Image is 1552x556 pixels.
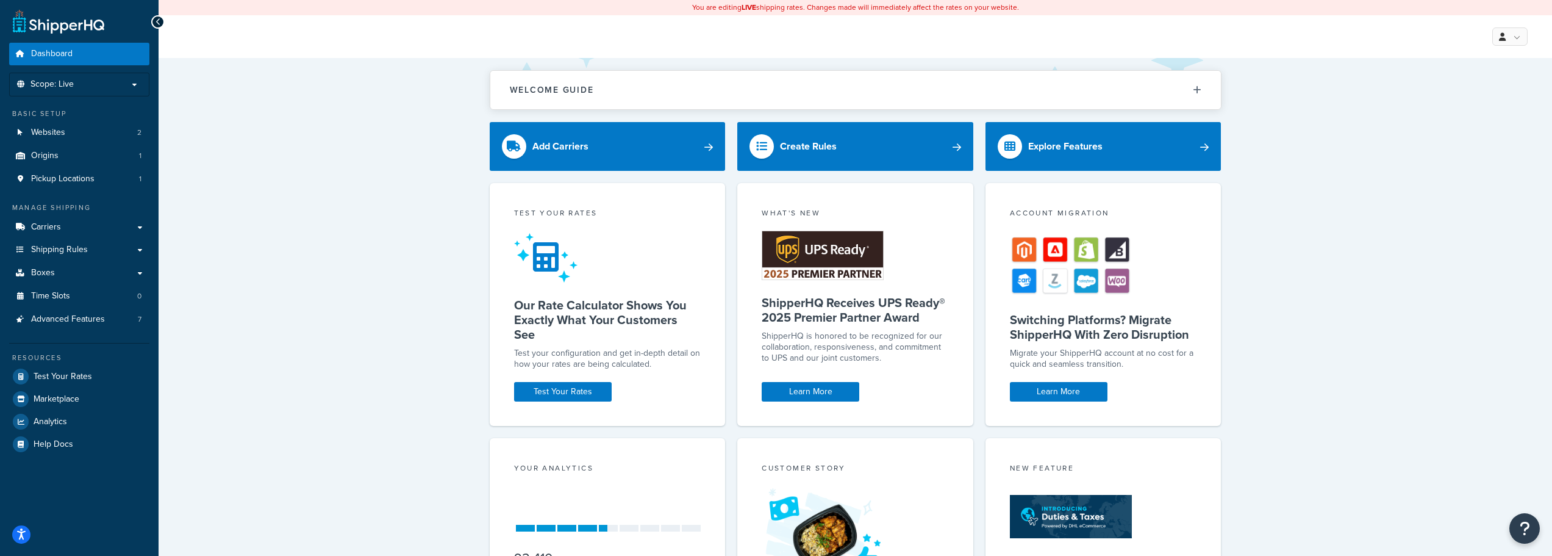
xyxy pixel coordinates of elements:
[137,128,141,138] span: 2
[9,216,149,239] a: Carriers
[510,85,594,95] h2: Welcome Guide
[9,121,149,144] li: Websites
[139,174,141,184] span: 1
[737,122,973,171] a: Create Rules
[31,314,105,325] span: Advanced Features
[514,348,701,370] div: Test your configuration and get in-depth detail on how your rates are being calculated.
[490,71,1221,109] button: Welcome Guide
[31,174,95,184] span: Pickup Locations
[9,145,149,167] li: Origins
[9,388,149,410] a: Marketplace
[9,168,149,190] a: Pickup Locations1
[1010,382,1107,402] a: Learn More
[138,314,141,325] span: 7
[1028,138,1103,155] div: Explore Features
[31,128,65,138] span: Websites
[31,291,70,301] span: Time Slots
[34,372,92,382] span: Test Your Rates
[762,208,949,222] div: What's New
[9,239,149,261] a: Shipping Rules
[9,285,149,308] li: Time Slots
[9,121,149,144] a: Websites2
[31,151,59,161] span: Origins
[9,308,149,331] li: Advanced Features
[34,439,73,450] span: Help Docs
[139,151,141,161] span: 1
[34,417,67,427] span: Analytics
[9,262,149,284] a: Boxes
[532,138,588,155] div: Add Carriers
[9,308,149,331] a: Advanced Features7
[9,353,149,363] div: Resources
[31,245,88,255] span: Shipping Rules
[31,49,73,59] span: Dashboard
[9,43,149,65] a: Dashboard
[1010,348,1197,370] div: Migrate your ShipperHQ account at no cost for a quick and seamless transition.
[514,382,612,402] a: Test Your Rates
[1010,463,1197,477] div: New Feature
[9,366,149,388] a: Test Your Rates
[514,463,701,477] div: Your Analytics
[9,168,149,190] li: Pickup Locations
[9,411,149,433] a: Analytics
[762,463,949,477] div: Customer Story
[514,208,701,222] div: Test your rates
[31,222,61,233] span: Carriers
[9,145,149,167] a: Origins1
[490,122,726,171] a: Add Carriers
[31,268,55,278] span: Boxes
[30,79,74,90] span: Scope: Live
[1509,513,1540,544] button: Open Resource Center
[762,331,949,364] p: ShipperHQ is honored to be recognized for our collaboration, responsiveness, and commitment to UP...
[780,138,837,155] div: Create Rules
[1010,312,1197,342] h5: Switching Platforms? Migrate ShipperHQ With Zero Disruption
[514,298,701,342] h5: Our Rate Calculator Shows You Exactly What Your Customers See
[762,382,859,402] a: Learn More
[762,295,949,325] h5: ShipperHQ Receives UPS Ready® 2025 Premier Partner Award
[137,291,141,301] span: 0
[9,433,149,455] a: Help Docs
[34,394,79,405] span: Marketplace
[985,122,1221,171] a: Explore Features
[742,2,756,13] b: LIVE
[1010,208,1197,222] div: Account Migration
[9,203,149,213] div: Manage Shipping
[9,109,149,119] div: Basic Setup
[9,285,149,308] a: Time Slots0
